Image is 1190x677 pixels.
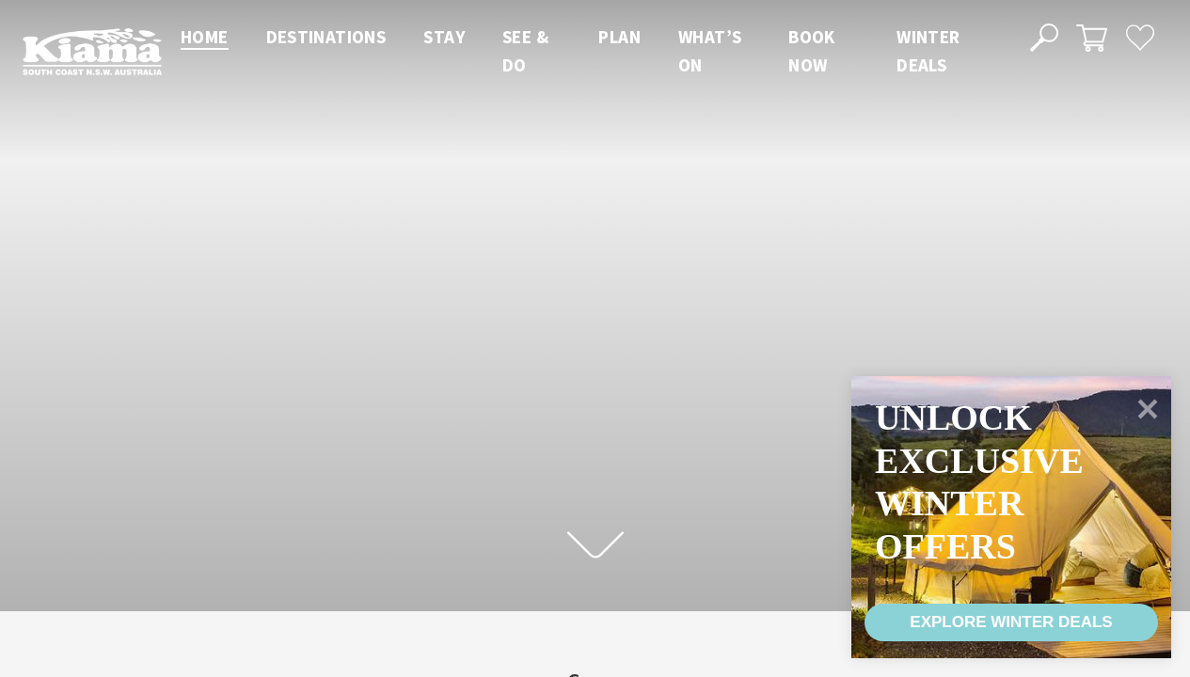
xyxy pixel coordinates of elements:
span: Home [181,25,229,48]
span: Destinations [266,25,387,48]
span: Book now [788,25,835,76]
span: See & Do [502,25,548,76]
a: EXPLORE WINTER DEALS [865,604,1158,641]
span: Plan [598,25,641,48]
img: Kiama Logo [23,27,162,75]
span: Stay [423,25,465,48]
div: EXPLORE WINTER DEALS [910,604,1112,641]
span: Winter Deals [896,25,960,76]
span: What’s On [678,25,741,76]
nav: Main Menu [162,23,1008,80]
div: Unlock exclusive winter offers [875,397,1083,568]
